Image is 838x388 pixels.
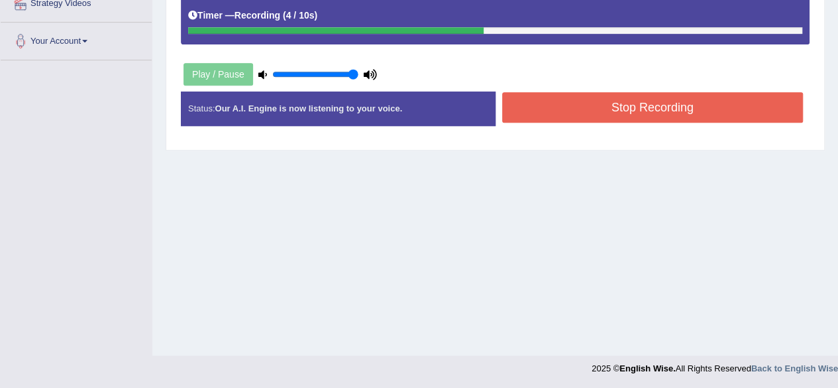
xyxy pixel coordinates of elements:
[235,10,280,21] b: Recording
[188,11,317,21] h5: Timer —
[751,363,838,373] a: Back to English Wise
[181,92,496,125] div: Status:
[619,363,675,373] strong: English Wise.
[283,10,286,21] b: (
[502,92,804,123] button: Stop Recording
[286,10,315,21] b: 4 / 10s
[314,10,317,21] b: )
[592,356,838,375] div: 2025 © All Rights Reserved
[1,23,152,56] a: Your Account
[215,103,402,113] strong: Our A.I. Engine is now listening to your voice.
